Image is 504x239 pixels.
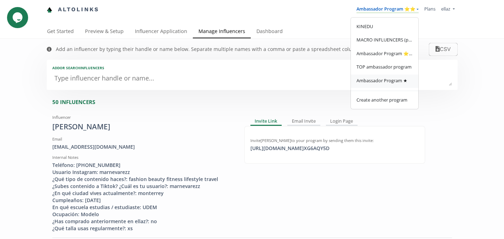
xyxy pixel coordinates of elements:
span: KINEDU [356,23,373,30]
div: Email Invite [287,117,320,126]
a: Ambassador Program ⭐️⭐️ [356,6,419,13]
a: Altolinks [47,4,99,15]
a: ellaz [441,6,454,14]
div: [PERSON_NAME] [52,122,234,132]
div: [EMAIL_ADDRESS][DOMAIN_NAME] [52,143,234,150]
img: favicon-32x32.png [47,7,52,13]
a: Get Started [41,25,79,39]
span: ellaz [441,6,450,12]
iframe: chat widget [7,7,30,28]
div: 50 INFLUENCERS [52,98,458,106]
a: Ambassador Program ⭐️⭐️ [351,47,418,61]
a: Manage Influencers [193,25,251,39]
span: Ambassador Program ★ [356,77,407,84]
a: MACRO INFLUENCERS (prog ventas) [351,34,418,47]
div: Internal Notes [52,155,234,160]
a: TOP ambassador program [351,61,418,75]
div: Add or search INFLUENCERS [52,65,452,70]
button: CSV [429,43,457,56]
a: Preview & Setup [79,25,129,39]
div: Add an influencer by typing their handle or name below. Separate multiple names with a comma or p... [56,46,361,53]
a: Influencer Application [129,25,193,39]
a: Create another program [351,94,418,106]
div: Invite Link [250,117,282,126]
a: Ambassador Program ★ [351,75,418,88]
span: MACRO INFLUENCERS (prog ventas) [356,37,413,43]
div: ellaz [351,17,419,109]
div: Invite [PERSON_NAME] to your program by sending them this invite: [250,138,419,143]
div: Influencer [52,115,234,120]
div: [URL][DOMAIN_NAME] XG6AQY5D [246,145,334,152]
a: KINEDU [351,20,418,34]
div: Teléfono: [PHONE_NUMBER] Usuario Instagram: marnevarezz ¿Qué tipo de contenido haces?: fashion be... [52,162,234,232]
div: Email [52,136,234,142]
span: Ambassador Program ⭐️⭐️ [356,50,413,57]
a: Dashboard [251,25,288,39]
span: TOP ambassador program [356,64,412,70]
div: Login Page [326,117,358,126]
a: Plans [424,6,436,12]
